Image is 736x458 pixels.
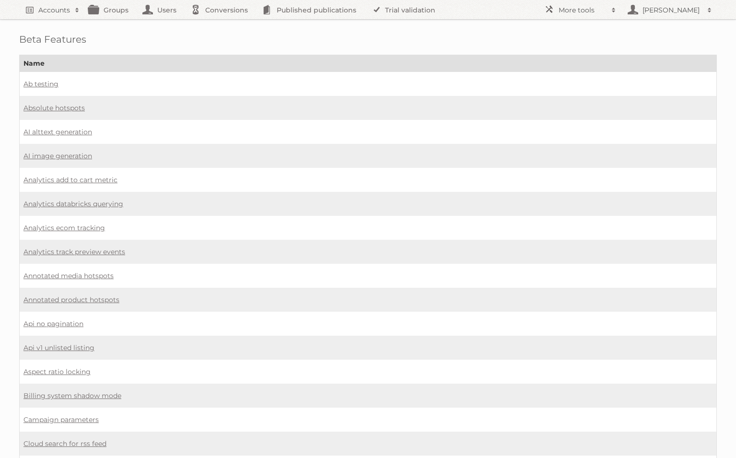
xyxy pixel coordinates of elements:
[20,55,717,72] th: Name
[19,34,717,45] h1: Beta Features
[23,319,83,328] a: Api no pagination
[23,415,99,424] a: Campaign parameters
[23,200,123,208] a: Analytics databricks querying
[23,367,91,376] a: Aspect ratio locking
[23,223,105,232] a: Analytics ecom tracking
[23,152,92,160] a: AI image generation
[640,5,702,15] h2: [PERSON_NAME]
[23,176,117,184] a: Analytics add to cart metric
[38,5,70,15] h2: Accounts
[23,391,121,400] a: Billing system shadow mode
[23,104,85,112] a: Absolute hotspots
[23,271,114,280] a: Annotated media hotspots
[23,295,119,304] a: Annotated product hotspots
[23,343,94,352] a: Api v1 unlisted listing
[559,5,607,15] h2: More tools
[23,247,125,256] a: Analytics track preview events
[23,80,58,88] a: Ab testing
[23,439,106,448] a: Cloud search for rss feed
[23,128,92,136] a: AI alttext generation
